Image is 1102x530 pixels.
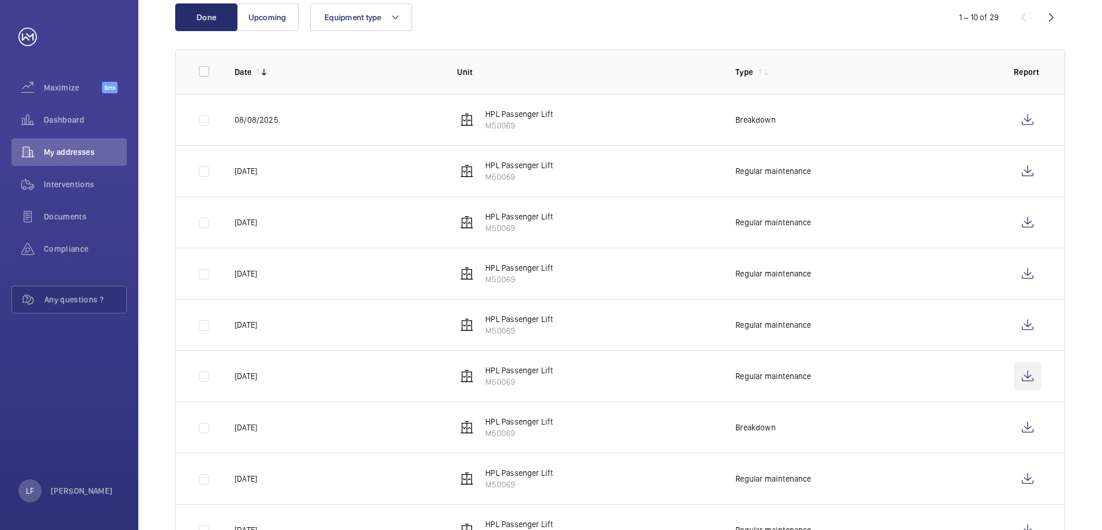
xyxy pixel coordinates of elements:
[735,268,811,279] p: Regular maintenance
[44,243,127,255] span: Compliance
[735,319,811,331] p: Regular maintenance
[235,473,257,484] p: [DATE]
[235,114,278,126] p: 08/08/2025
[44,179,127,190] span: Interventions
[735,422,776,433] p: Breakdown
[485,274,553,285] p: M50069
[735,473,811,484] p: Regular maintenance
[735,217,811,228] p: Regular maintenance
[485,211,553,222] p: HPL Passenger Lift
[485,518,553,530] p: HPL Passenger Lift
[235,370,257,382] p: [DATE]
[460,113,474,127] img: elevator.svg
[485,479,553,490] p: M50069
[485,160,553,171] p: HPL Passenger Lift
[175,3,237,31] button: Done
[460,369,474,383] img: elevator.svg
[485,262,553,274] p: HPL Passenger Lift
[235,268,257,279] p: [DATE]
[235,165,257,177] p: [DATE]
[485,467,553,479] p: HPL Passenger Lift
[485,120,553,131] p: M50069
[235,217,257,228] p: [DATE]
[102,82,118,93] span: Beta
[26,485,34,497] p: LF
[485,222,553,234] p: M50069
[236,3,299,31] button: Upcoming
[460,164,474,178] img: elevator.svg
[44,146,127,158] span: My addresses
[44,114,127,126] span: Dashboard
[485,376,553,388] p: M50069
[735,165,811,177] p: Regular maintenance
[485,365,553,376] p: HPL Passenger Lift
[235,422,257,433] p: [DATE]
[460,318,474,332] img: elevator.svg
[1014,66,1041,78] p: Report
[44,294,126,305] span: Any questions ?
[235,319,257,331] p: [DATE]
[485,325,553,336] p: M50069
[485,171,553,183] p: M50069
[310,3,412,31] button: Equipment type
[460,421,474,434] img: elevator.svg
[235,66,251,78] p: Date
[735,114,776,126] p: Breakdown
[324,13,382,22] span: Equipment type
[44,211,127,222] span: Documents
[51,485,113,497] p: [PERSON_NAME]
[485,416,553,427] p: HPL Passenger Lift
[735,370,811,382] p: Regular maintenance
[485,427,553,439] p: M50069
[959,12,999,23] div: 1 – 10 of 29
[457,66,717,78] p: Unit
[485,313,553,325] p: HPL Passenger Lift
[460,267,474,281] img: elevator.svg
[44,82,102,93] span: Maximize
[460,215,474,229] img: elevator.svg
[460,472,474,486] img: elevator.svg
[735,66,753,78] p: Type
[485,108,553,120] p: HPL Passenger Lift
